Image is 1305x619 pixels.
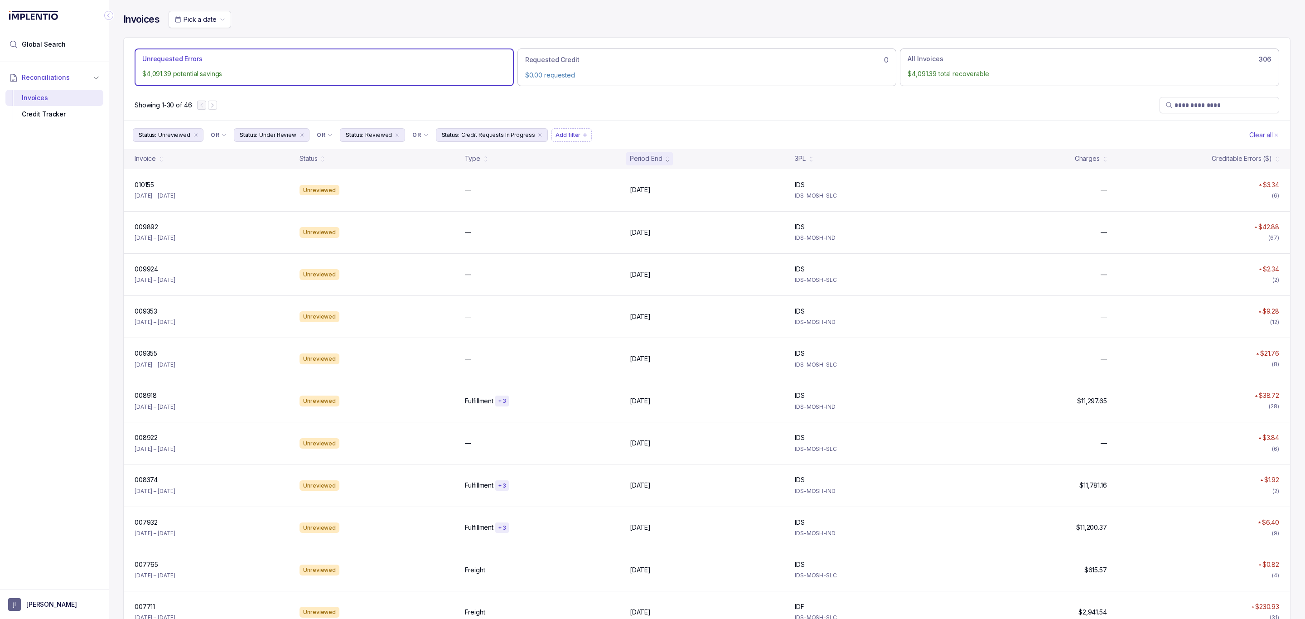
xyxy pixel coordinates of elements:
[300,480,339,491] div: Unreviewed
[234,128,309,142] button: Filter Chip Under Review
[465,270,471,279] p: —
[525,71,889,80] p: $0.00 requested
[135,560,158,569] p: 007765
[169,11,231,28] button: Date Range Picker
[1260,479,1263,481] img: red pointer upwards
[795,191,949,200] p: IDS-MOSH-SLC
[133,128,203,142] button: Filter Chip Unreviewed
[551,128,592,142] button: Filter Chip Add filter
[795,265,805,274] p: IDS
[1259,268,1261,271] img: red pointer upwards
[1263,265,1279,274] p: $2.34
[135,265,158,274] p: 009924
[135,222,158,232] p: 009892
[795,233,949,242] p: IDS-MOSH-IND
[1078,608,1107,617] p: $2,941.54
[412,131,421,139] p: OR
[340,128,405,142] li: Filter Chip Reviewed
[795,222,805,232] p: IDS
[1075,154,1100,163] div: Charges
[556,131,580,140] p: Add filter
[465,228,471,237] p: —
[412,131,428,139] li: Filter Chip Connector undefined
[300,185,339,196] div: Unreviewed
[1272,487,1279,496] div: (2)
[133,128,1247,142] ul: Filter Group
[300,522,339,533] div: Unreviewed
[1260,349,1279,358] p: $21.76
[461,131,535,140] p: Credit Requests In Progress
[135,571,175,580] p: [DATE] – [DATE]
[795,518,805,527] p: IDS
[498,482,506,489] p: + 3
[135,48,1279,86] ul: Action Tab Group
[795,180,805,189] p: IDS
[795,571,949,580] p: IDS-MOSH-SLC
[317,131,325,139] p: OR
[135,233,175,242] p: [DATE] – [DATE]
[300,269,339,280] div: Unreviewed
[1262,560,1279,569] p: $0.82
[1264,475,1279,484] p: $1.92
[300,565,339,575] div: Unreviewed
[192,131,199,139] div: remove content
[207,129,230,141] button: Filter Chip Connector undefined
[135,602,155,611] p: 007711
[1101,439,1107,448] p: —
[1262,433,1279,442] p: $3.84
[795,391,805,400] p: IDS
[1259,391,1279,400] p: $38.72
[26,600,77,609] p: [PERSON_NAME]
[795,475,805,484] p: IDS
[536,131,544,139] div: remove content
[135,529,175,538] p: [DATE] – [DATE]
[795,349,805,358] p: IDS
[300,353,339,364] div: Unreviewed
[394,131,401,139] div: remove content
[795,307,805,316] p: IDS
[795,445,949,454] p: IDS-MOSH-SLC
[1252,606,1254,608] img: red pointer upwards
[1272,445,1279,454] div: (6)
[465,608,485,617] p: Freight
[1255,602,1279,611] p: $230.93
[1249,131,1273,140] p: Clear all
[630,608,651,617] p: [DATE]
[300,311,339,322] div: Unreviewed
[135,180,154,189] p: 010155
[1256,353,1259,355] img: red pointer upwards
[135,191,175,200] p: [DATE] – [DATE]
[525,54,889,65] div: 0
[1272,360,1279,369] div: (8)
[211,131,219,139] p: OR
[630,270,651,279] p: [DATE]
[300,227,339,238] div: Unreviewed
[1262,307,1279,316] p: $9.28
[135,475,158,484] p: 008374
[135,318,175,327] p: [DATE] – [DATE]
[795,560,805,569] p: IDS
[300,154,317,163] div: Status
[630,228,651,237] p: [DATE]
[630,523,651,532] p: [DATE]
[259,131,296,140] p: Under Review
[630,312,651,321] p: [DATE]
[795,154,806,163] div: 3PL
[1272,529,1279,538] div: (9)
[442,131,459,140] p: Status:
[908,54,943,63] p: All Invoices
[498,397,506,405] p: + 3
[317,131,333,139] li: Filter Chip Connector undefined
[1255,395,1257,397] img: red pointer upwards
[13,90,96,106] div: Invoices
[465,439,471,448] p: —
[135,276,175,285] p: [DATE] – [DATE]
[1101,228,1107,237] p: —
[135,101,192,110] div: Remaining page entries
[436,128,548,142] li: Filter Chip Credit Requests In Progress
[158,131,190,140] p: Unreviewed
[795,318,949,327] p: IDS-MOSH-IND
